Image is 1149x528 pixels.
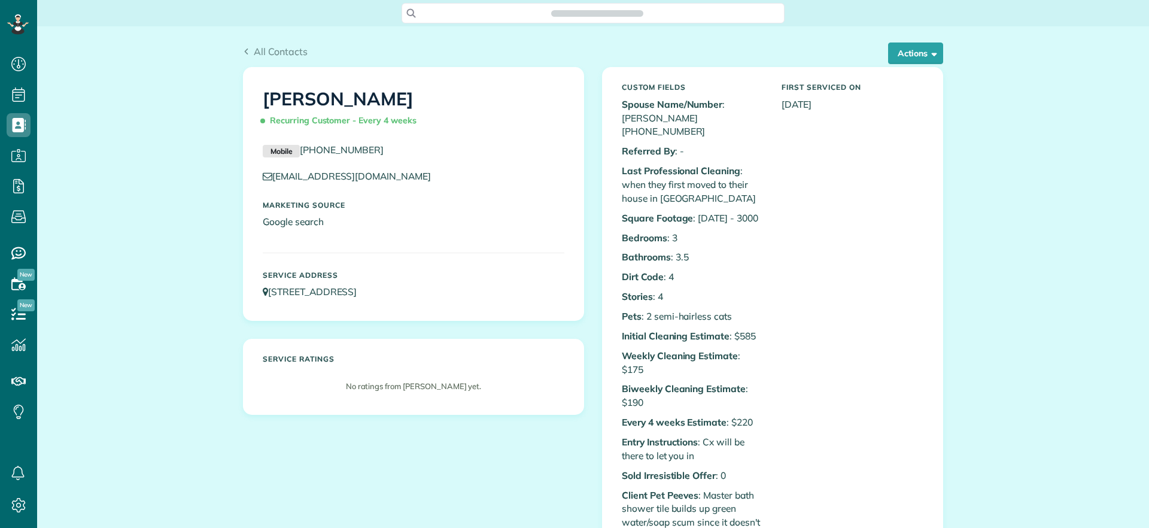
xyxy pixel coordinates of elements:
p: : $175 [622,349,764,377]
b: Sold Irresistible Offer [622,469,716,481]
b: Pets [622,310,642,322]
b: Initial Cleaning Estimate [622,330,729,342]
span: Search ZenMaid… [563,7,631,19]
h1: [PERSON_NAME] [263,89,564,131]
a: Mobile[PHONE_NUMBER] [263,144,384,156]
p: : $190 [622,382,764,409]
p: : Cx will be there to let you in [622,435,764,463]
p: Google search [263,215,564,229]
b: Entry Instructions [622,436,698,448]
b: Stories [622,290,653,302]
p: : $585 [622,329,764,343]
p: : [DATE] - 3000 [622,211,764,225]
a: [STREET_ADDRESS] [263,286,368,298]
a: [EMAIL_ADDRESS][DOMAIN_NAME] [263,170,442,182]
b: Client Pet Peeves [622,489,698,501]
h5: Custom Fields [622,83,764,91]
p: : 3.5 [622,250,764,264]
p: : when they first moved to their house in [GEOGRAPHIC_DATA] [622,164,764,205]
span: New [17,269,35,281]
b: Bedrooms [622,232,667,244]
b: Referred By [622,145,675,157]
button: Actions [888,43,943,64]
h5: First Serviced On [782,83,923,91]
span: Recurring Customer - Every 4 weeks [263,110,421,131]
b: Spouse Name/Number [622,98,722,110]
b: Biweekly Cleaning Estimate [622,383,746,395]
p: : $220 [622,415,764,429]
h5: Service ratings [263,355,564,363]
b: Last Professional Cleaning [622,165,740,177]
a: All Contacts [243,44,308,59]
b: Every 4 weeks Estimate [622,416,727,428]
p: : 4 [622,270,764,284]
h5: Marketing Source [263,201,564,209]
p: No ratings from [PERSON_NAME] yet. [269,381,558,392]
h5: Service Address [263,271,564,279]
p: : 0 [622,469,764,483]
p: : - [622,144,764,158]
p: : 4 [622,290,764,304]
b: Dirt Code [622,271,664,283]
b: Weekly Cleaning Estimate [622,350,738,362]
span: All Contacts [254,45,308,57]
p: : 3 [622,231,764,245]
p: [DATE] [782,98,923,111]
small: Mobile [263,145,300,158]
p: : [PERSON_NAME] [PHONE_NUMBER] [622,98,764,139]
p: : 2 semi-hairless cats [622,309,764,323]
span: New [17,299,35,311]
b: Bathrooms [622,251,671,263]
b: Square Footage [622,212,693,224]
